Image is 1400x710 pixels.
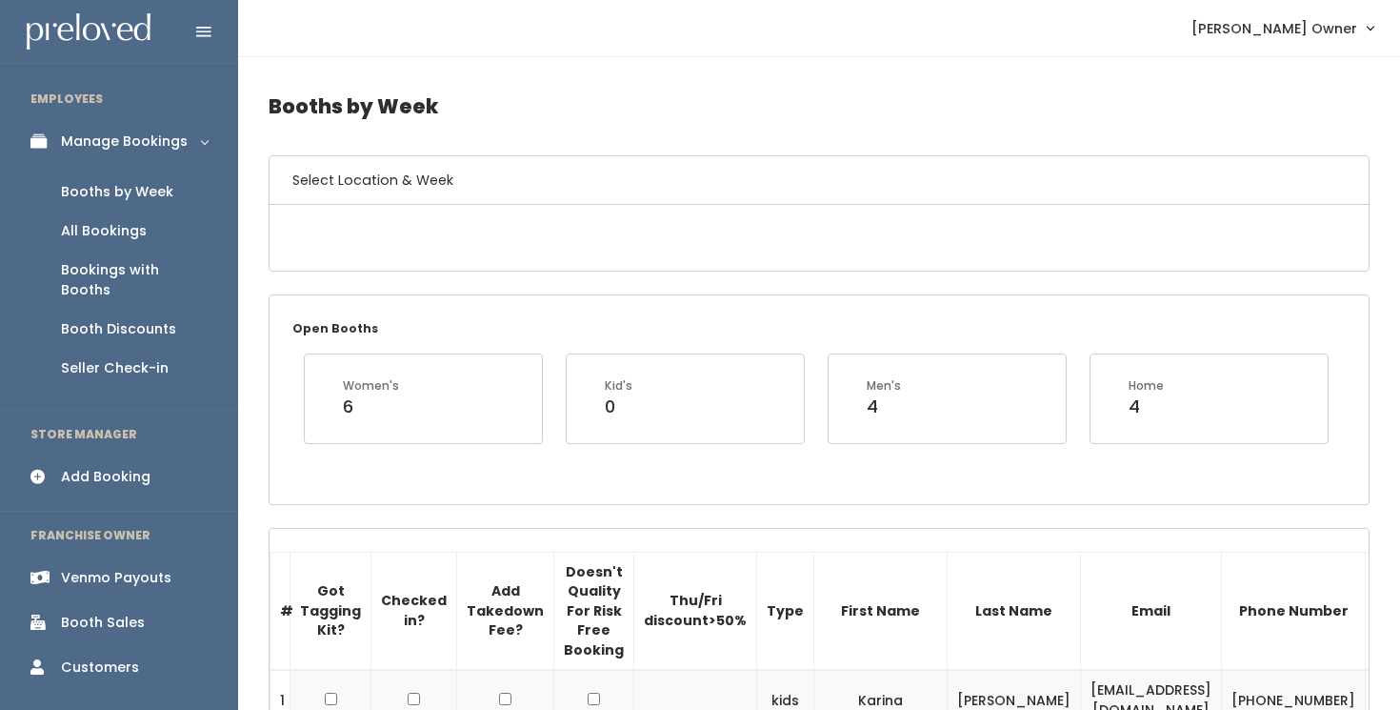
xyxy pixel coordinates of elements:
[1222,552,1366,670] th: Phone Number
[270,156,1369,205] h6: Select Location & Week
[457,552,554,670] th: Add Takedown Fee?
[61,613,145,633] div: Booth Sales
[61,319,176,339] div: Booth Discounts
[61,182,173,202] div: Booths by Week
[814,552,948,670] th: First Name
[61,358,169,378] div: Seller Check-in
[1129,395,1164,419] div: 4
[1129,377,1164,395] div: Home
[757,552,814,670] th: Type
[61,132,188,152] div: Manage Bookings
[634,552,757,670] th: Thu/Fri discount>50%
[343,377,399,395] div: Women's
[867,377,901,395] div: Men's
[27,13,150,51] img: preloved logo
[1191,18,1357,39] span: [PERSON_NAME] Owner
[948,552,1081,670] th: Last Name
[371,552,457,670] th: Checked in?
[61,658,139,678] div: Customers
[292,320,378,336] small: Open Booths
[605,377,632,395] div: Kid's
[269,80,1370,132] h4: Booths by Week
[343,395,399,419] div: 6
[270,552,290,670] th: #
[290,552,371,670] th: Got Tagging Kit?
[1172,8,1392,49] a: [PERSON_NAME] Owner
[61,568,171,588] div: Venmo Payouts
[605,395,632,419] div: 0
[61,221,147,241] div: All Bookings
[61,260,208,300] div: Bookings with Booths
[1081,552,1222,670] th: Email
[61,467,150,487] div: Add Booking
[867,395,901,419] div: 4
[554,552,634,670] th: Doesn't Quality For Risk Free Booking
